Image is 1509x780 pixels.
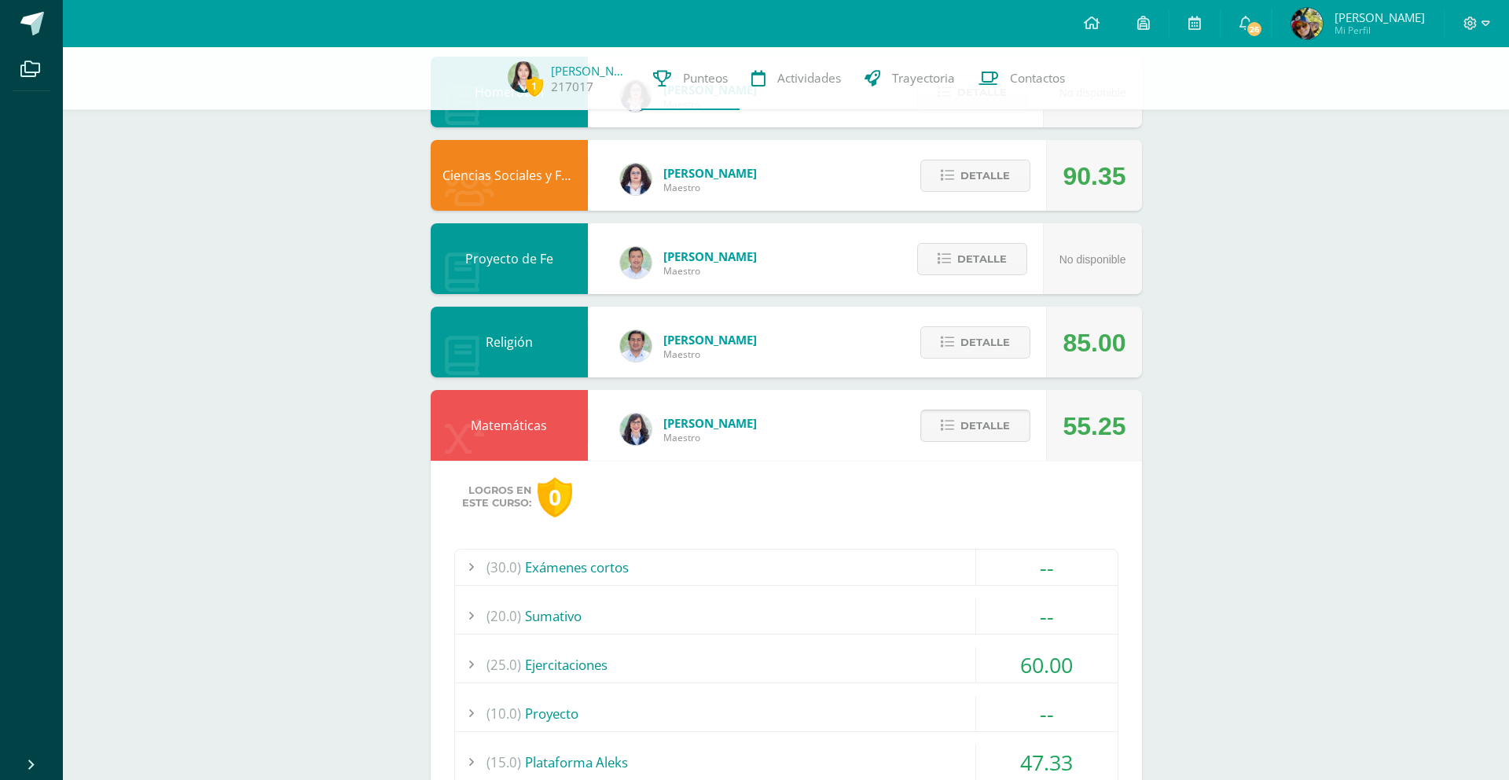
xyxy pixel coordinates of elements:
img: 9328d5e98ceeb7b6b4c8a00374d795d3.png [1291,8,1323,39]
span: Maestro [663,431,757,444]
div: 55.25 [1063,391,1125,462]
span: No disponible [1059,253,1126,266]
div: Exámenes cortos [455,550,1118,585]
div: Matemáticas [431,390,588,461]
div: 60.00 [976,647,1118,682]
div: Sumativo [455,598,1118,634]
span: Contactos [1010,70,1065,86]
div: 0 [538,477,572,517]
img: 01c6c64f30021d4204c203f22eb207bb.png [620,414,652,445]
button: Detalle [920,160,1030,192]
button: Detalle [917,243,1027,275]
div: 85.00 [1063,307,1125,378]
span: (25.0) [486,647,521,682]
span: [PERSON_NAME] [663,165,757,181]
span: 1 [526,76,543,96]
span: Maestro [663,348,757,361]
button: Detalle [920,410,1030,442]
span: [PERSON_NAME] [663,332,757,348]
div: -- [976,696,1118,731]
span: Maestro [663,264,757,278]
div: Proyecto de Fe [431,223,588,294]
div: Ciencias Sociales y Formación Ciudadana [431,140,588,211]
img: 9e386c109338fe129f7304ee11bb0e09.png [508,61,539,93]
img: ba02aa29de7e60e5f6614f4096ff8928.png [620,164,652,195]
span: Detalle [960,411,1010,440]
span: (30.0) [486,550,521,585]
a: Contactos [967,47,1077,110]
a: [PERSON_NAME] [551,63,630,79]
div: Plataforma Aleks [455,745,1118,780]
span: Punteos [683,70,728,86]
span: [PERSON_NAME] [663,248,757,264]
span: (20.0) [486,598,521,634]
a: 217017 [551,79,593,95]
span: [PERSON_NAME] [663,415,757,431]
span: [PERSON_NAME] [1335,9,1425,25]
img: f767cae2d037801592f2ba1a5db71a2a.png [620,330,652,362]
span: Trayectoria [892,70,955,86]
div: -- [976,550,1118,585]
span: Detalle [960,328,1010,357]
span: (15.0) [486,745,521,780]
span: Maestro [663,181,757,194]
span: Logros en este curso: [462,484,531,510]
span: Detalle [960,161,1010,190]
div: Proyecto [455,696,1118,731]
div: Religión [431,307,588,377]
div: -- [976,598,1118,634]
span: Detalle [957,245,1007,274]
a: Actividades [740,47,853,110]
span: Actividades [777,70,841,86]
a: Trayectoria [853,47,967,110]
button: Detalle [920,326,1030,359]
img: 585d333ccf69bb1c6e5868c8cef08dba.png [620,247,652,278]
span: (10.0) [486,696,521,731]
a: Punteos [641,47,740,110]
span: Mi Perfil [1335,24,1425,37]
div: 47.33 [976,745,1118,780]
div: 90.35 [1063,141,1125,212]
div: Ejercitaciones [455,647,1118,682]
span: 26 [1246,20,1263,38]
